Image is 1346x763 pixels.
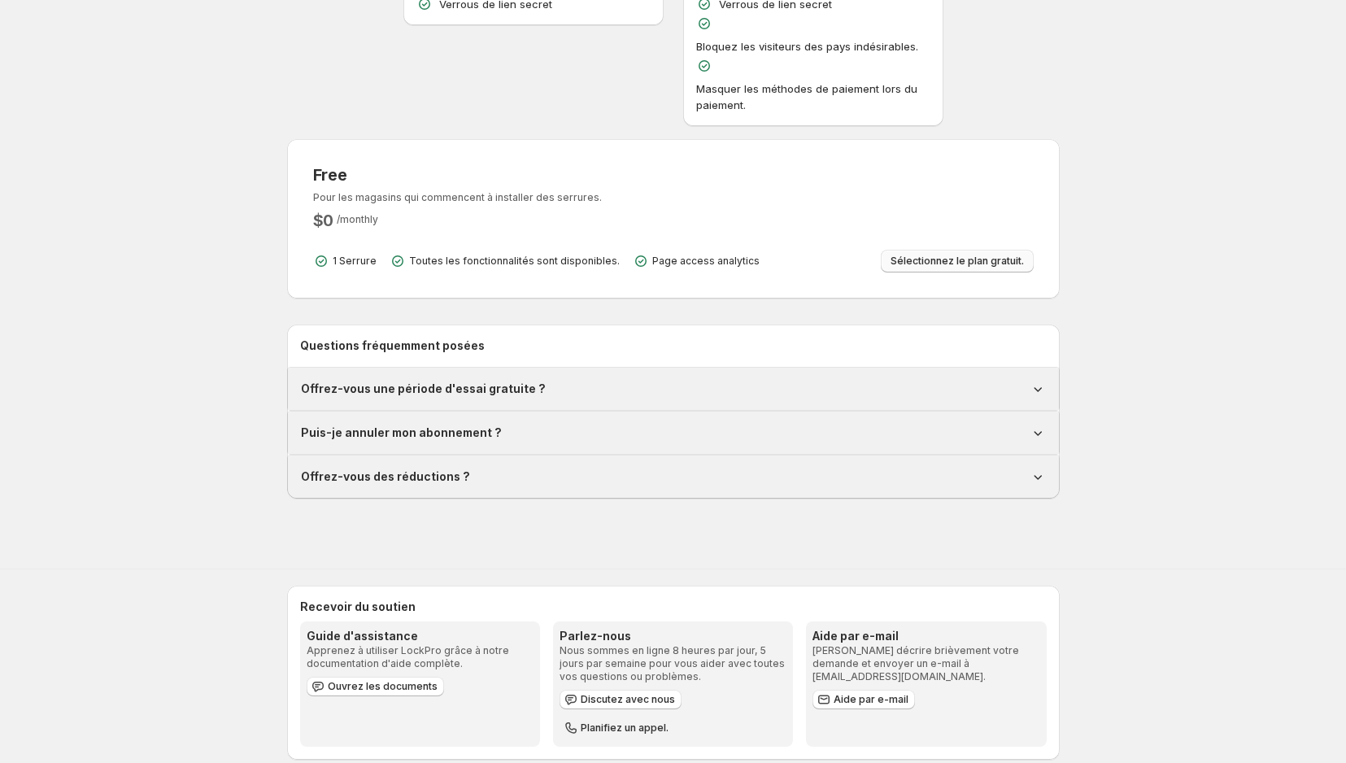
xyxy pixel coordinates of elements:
h3: Guide d'assistance [307,628,534,644]
p: 1 Serrure [333,255,377,268]
h3: Aide par e-mail [812,628,1039,644]
p: Page access analytics [652,255,760,268]
p: Apprenez à utiliser LockPro grâce à notre documentation d'aide complète. [307,644,534,670]
h1: Offrez-vous une période d'essai gratuite ? [301,381,546,397]
h3: Free [313,165,602,185]
span: Aide par e-mail [834,693,908,706]
h1: Offrez-vous des réductions ? [301,469,470,485]
h2: Recevoir du soutien [300,599,1047,615]
h2: Questions fréquemment posées [300,338,1047,354]
span: Discutez avec nous [581,693,675,706]
p: [PERSON_NAME] décrire brièvement votre demande et envoyer un e-mail à [EMAIL_ADDRESS][DOMAIN_NAME]. [812,644,1039,683]
button: Planifiez un appel. [560,718,675,738]
p: Pour les magasins qui commencent à installer des serrures. [313,191,602,204]
span: Planifiez un appel. [581,722,669,735]
p: Bloquez les visiteurs des pays indésirables. [696,38,918,54]
a: Ouvrez les documents [307,677,444,696]
h2: $ 0 [313,211,334,230]
span: / monthly [337,213,378,225]
p: Masquer les méthodes de paiement lors du paiement. [696,81,930,113]
span: Ouvrez les documents [328,680,438,693]
span: Sélectionnez le plan gratuit. [891,255,1024,268]
button: Discutez avec nous [560,690,682,709]
a: Aide par e-mail [812,690,915,709]
h1: Puis-je annuler mon abonnement ? [301,425,502,441]
h3: Parlez-nous [560,628,786,644]
p: Toutes les fonctionnalités sont disponibles. [409,255,620,268]
p: Nous sommes en ligne 8 heures par jour, 5 jours par semaine pour vous aider avec toutes vos quest... [560,644,786,683]
button: Sélectionnez le plan gratuit. [881,250,1034,272]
